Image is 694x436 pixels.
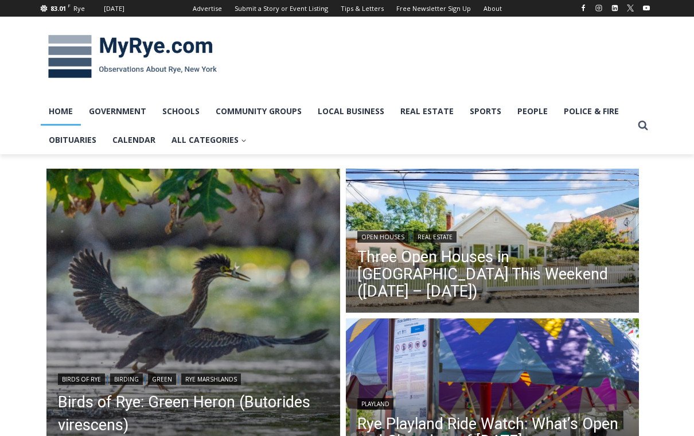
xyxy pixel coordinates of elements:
a: Read More Three Open Houses in Rye This Weekend (August 16 – 17) [346,169,640,316]
img: 32 Ridgeland Terrace, Rye [346,169,640,316]
a: Obituaries [41,126,104,154]
a: Calendar [104,126,163,154]
nav: Primary Navigation [41,97,633,155]
a: Community Groups [208,97,310,126]
a: Three Open Houses in [GEOGRAPHIC_DATA] This Weekend ([DATE] – [DATE]) [357,248,628,300]
a: Government [81,97,154,126]
a: Schools [154,97,208,126]
a: YouTube [640,1,653,15]
a: Real Estate [392,97,462,126]
div: Rye [73,3,85,14]
a: Birding [110,373,143,385]
div: [DATE] [104,3,124,14]
a: People [509,97,556,126]
a: X [623,1,637,15]
span: All Categories [171,134,247,146]
a: Rye Marshlands [181,373,241,385]
img: MyRye.com [41,27,224,87]
a: Local Business [310,97,392,126]
a: Playland [357,398,393,410]
a: Linkedin [608,1,622,15]
a: Green [148,373,176,385]
a: All Categories [163,126,255,154]
span: 83.01 [50,4,66,13]
a: Facebook [576,1,590,15]
button: View Search Form [633,115,653,136]
a: Sports [462,97,509,126]
span: F [68,2,71,9]
a: Police & Fire [556,97,627,126]
div: | [357,229,628,243]
a: Birds of Rye [58,373,105,385]
div: | | | [58,371,329,385]
a: Real Estate [414,231,457,243]
a: Open Houses [357,231,408,243]
a: Home [41,97,81,126]
a: Instagram [592,1,606,15]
